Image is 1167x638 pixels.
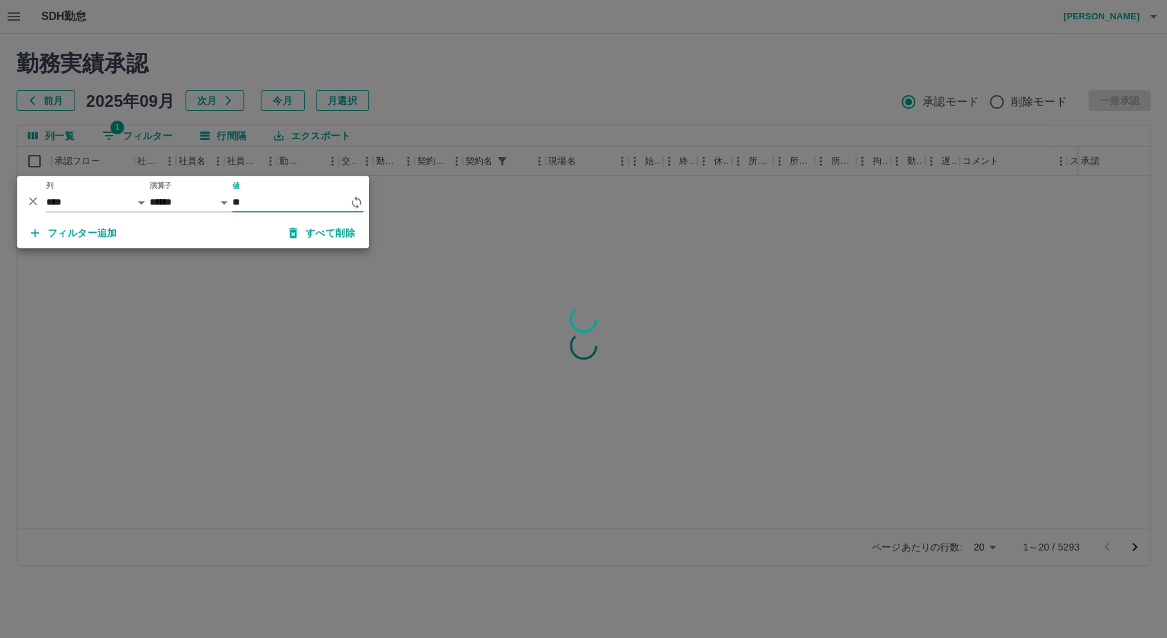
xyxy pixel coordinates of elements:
[150,181,172,191] label: 演算子
[23,191,43,212] button: 削除
[20,220,128,245] button: フィルター追加
[278,220,366,245] button: すべて削除
[232,181,240,191] label: 値
[46,181,54,191] label: 列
